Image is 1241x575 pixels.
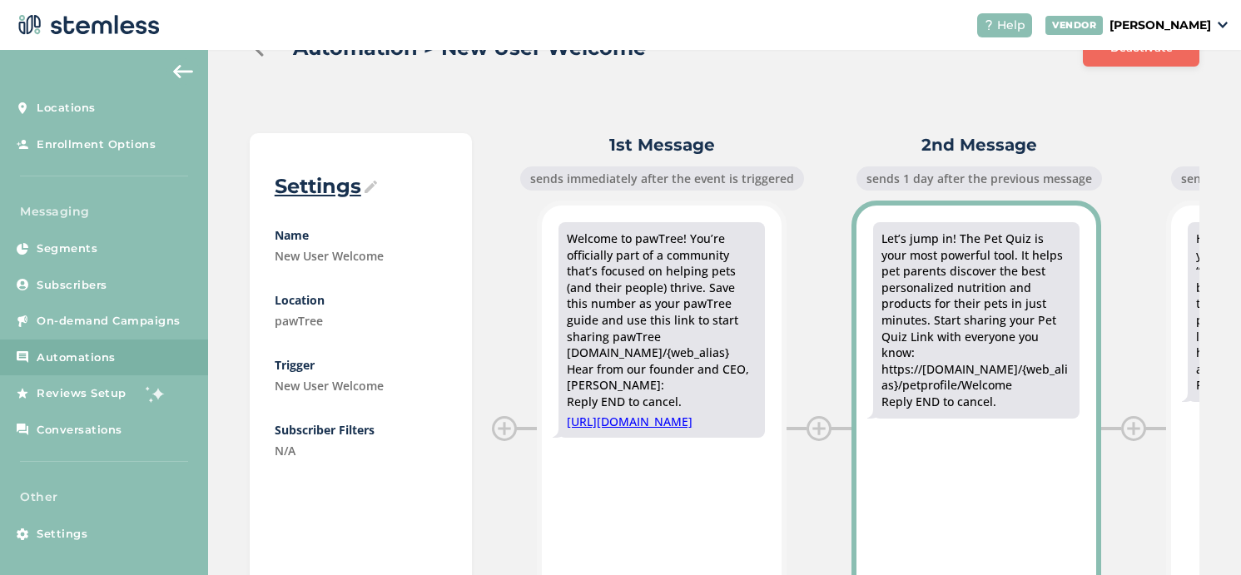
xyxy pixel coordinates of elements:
img: icon-arrow-back-accent-c549486e.svg [173,65,193,78]
span: On-demand Campaigns [37,313,181,330]
div: Let’s jump in! The Pet Quiz is your most powerful tool. It helps pet parents discover the best pe... [881,230,1071,410]
div: sends 1 day after the previous message [856,166,1102,191]
label: pawTree [275,312,447,330]
div: VENDOR [1045,16,1103,35]
span: Settings [37,526,87,543]
span: Conversations [37,422,122,439]
label: New User Welcome [275,247,447,265]
span: Locations [37,100,96,116]
label: Subscriber Filters [275,421,447,439]
label: 2nd Message [851,133,1106,156]
p: [PERSON_NAME] [1109,17,1211,34]
a: [URL][DOMAIN_NAME] [567,414,757,430]
img: icon-pencil-2-b80368bf.svg [365,181,377,193]
label: Settings [275,173,447,200]
span: Enrollment Options [37,136,156,153]
label: New User Welcome [275,377,447,394]
label: N/A [275,442,447,459]
label: 1st Message [492,133,831,156]
label: Location [275,291,447,309]
span: Reviews Setup [37,385,127,402]
img: glitter-stars-b7820f95.gif [139,377,172,410]
div: Welcome to pawTree! You’re officially part of a community that’s focused on helping pets (and the... [567,230,757,410]
span: Help [997,17,1025,34]
img: icon_down-arrow-small-66adaf34.svg [1218,22,1228,28]
label: Name [275,226,447,244]
span: Segments [37,240,97,257]
span: Automations [37,349,116,366]
div: sends immediately after the event is triggered [520,166,804,191]
iframe: Chat Widget [1158,495,1241,575]
span: Subscribers [37,277,107,294]
label: Trigger [275,356,447,374]
img: icon-help-white-03924b79.svg [984,20,994,30]
img: logo-dark-0685b13c.svg [13,8,160,42]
